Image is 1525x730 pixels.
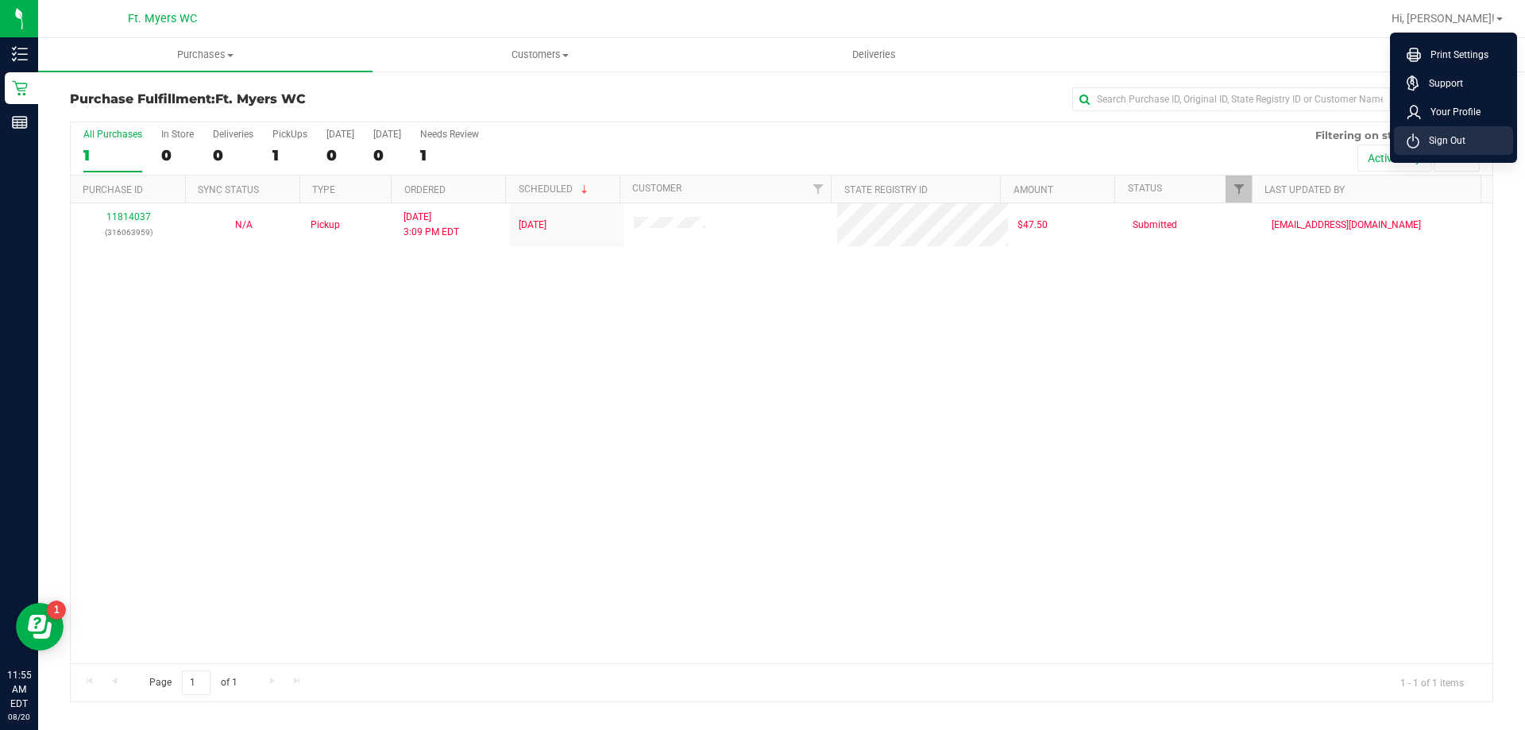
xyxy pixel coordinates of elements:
span: Support [1419,75,1463,91]
div: Deliveries [213,129,253,140]
span: Pickup [311,218,340,233]
a: Support [1407,75,1507,91]
div: [DATE] [326,129,354,140]
a: Sync Status [198,184,259,195]
span: [EMAIL_ADDRESS][DOMAIN_NAME] [1272,218,1421,233]
a: Status [1128,183,1162,194]
span: 1 - 1 of 1 items [1388,670,1477,694]
span: [DATE] [519,218,546,233]
div: 0 [373,146,401,164]
iframe: Resource center unread badge [47,601,66,620]
a: Filter [1226,176,1252,203]
li: Sign Out [1394,126,1513,155]
iframe: Resource center [16,603,64,651]
a: Last Updated By [1264,184,1345,195]
span: Hi, [PERSON_NAME]! [1392,12,1495,25]
span: Submitted [1133,218,1177,233]
input: 1 [182,670,210,695]
inline-svg: Reports [12,114,28,130]
a: Deliveries [707,38,1041,71]
div: 1 [420,146,479,164]
span: Filtering on status: [1315,129,1419,141]
div: 1 [83,146,142,164]
span: Not Applicable [235,219,253,230]
a: Scheduled [519,183,591,195]
button: Active only [1357,145,1431,172]
a: Amount [1013,184,1053,195]
a: State Registry ID [844,184,928,195]
span: Print Settings [1421,47,1488,63]
a: Ordered [404,184,446,195]
p: (316063959) [80,225,176,240]
span: Ft. Myers WC [215,91,306,106]
span: Customers [373,48,706,62]
span: $47.50 [1017,218,1048,233]
span: Purchases [38,48,373,62]
button: N/A [235,218,253,233]
span: Sign Out [1419,133,1465,149]
p: 11:55 AM EDT [7,668,31,711]
span: Deliveries [831,48,917,62]
span: Your Profile [1421,104,1481,120]
a: Type [312,184,335,195]
div: 0 [326,146,354,164]
div: 0 [213,146,253,164]
h3: Purchase Fulfillment: [70,92,544,106]
inline-svg: Retail [12,80,28,96]
div: [DATE] [373,129,401,140]
a: 11814037 [106,211,151,222]
div: All Purchases [83,129,142,140]
input: Search Purchase ID, Original ID, State Registry ID or Customer Name... [1072,87,1390,111]
span: Ft. Myers WC [128,12,197,25]
div: PickUps [272,129,307,140]
div: Needs Review [420,129,479,140]
a: Customers [373,38,707,71]
span: [DATE] 3:09 PM EDT [403,210,459,240]
span: Page of 1 [136,670,250,695]
a: Filter [805,176,831,203]
div: In Store [161,129,194,140]
a: Purchases [38,38,373,71]
div: 1 [272,146,307,164]
a: Customer [632,183,681,194]
p: 08/20 [7,711,31,723]
a: Purchase ID [83,184,143,195]
inline-svg: Inventory [12,46,28,62]
div: 0 [161,146,194,164]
